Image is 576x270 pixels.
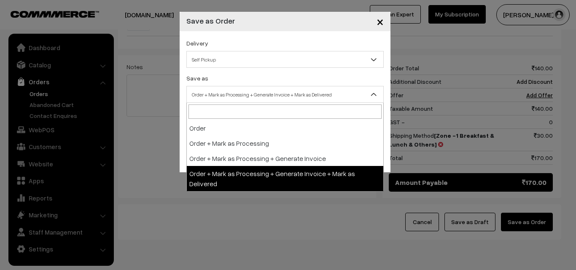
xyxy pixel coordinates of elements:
[377,13,384,29] span: ×
[186,39,208,48] label: Delivery
[187,166,383,191] li: Order + Mark as Processing + Generate Invoice + Mark as Delivered
[187,136,383,151] li: Order + Mark as Processing
[187,120,383,136] li: Order
[187,151,383,166] li: Order + Mark as Processing + Generate Invoice
[186,15,235,27] h4: Save as Order
[187,52,383,67] span: Self Pickup
[186,51,384,68] span: Self Pickup
[187,87,383,102] span: Order + Mark as Processing + Generate Invoice + Mark as Delivered
[370,8,390,35] button: Close
[186,86,384,103] span: Order + Mark as Processing + Generate Invoice + Mark as Delivered
[186,74,208,83] label: Save as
